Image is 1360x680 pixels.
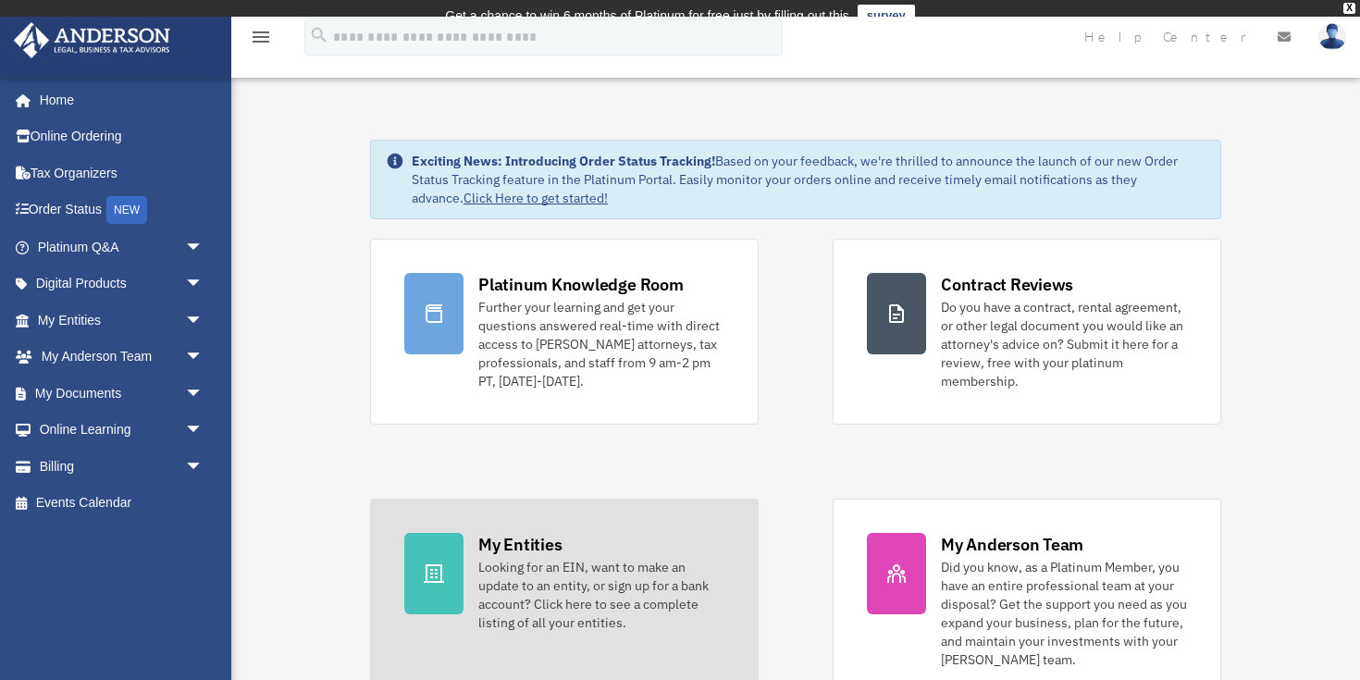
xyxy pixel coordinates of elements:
[13,155,231,192] a: Tax Organizers
[1343,3,1355,14] div: close
[13,339,231,376] a: My Anderson Teamarrow_drop_down
[13,448,231,485] a: Billingarrow_drop_down
[412,152,1205,207] div: Based on your feedback, we're thrilled to announce the launch of our new Order Status Tracking fe...
[833,239,1221,425] a: Contract Reviews Do you have a contract, rental agreement, or other legal document you would like...
[464,190,608,206] a: Click Here to get started!
[941,533,1083,556] div: My Anderson Team
[13,302,231,339] a: My Entitiesarrow_drop_down
[13,412,231,449] a: Online Learningarrow_drop_down
[185,448,222,486] span: arrow_drop_down
[13,229,231,266] a: Platinum Q&Aarrow_drop_down
[13,81,222,118] a: Home
[185,412,222,450] span: arrow_drop_down
[13,266,231,303] a: Digital Productsarrow_drop_down
[478,533,562,556] div: My Entities
[370,239,759,425] a: Platinum Knowledge Room Further your learning and get your questions answered real-time with dire...
[1318,23,1346,50] img: User Pic
[309,25,329,45] i: search
[13,192,231,229] a: Order StatusNEW
[478,298,724,390] div: Further your learning and get your questions answered real-time with direct access to [PERSON_NAM...
[185,339,222,377] span: arrow_drop_down
[412,153,715,169] strong: Exciting News: Introducing Order Status Tracking!
[185,266,222,303] span: arrow_drop_down
[106,196,147,224] div: NEW
[13,485,231,522] a: Events Calendar
[478,273,684,296] div: Platinum Knowledge Room
[185,229,222,266] span: arrow_drop_down
[941,298,1187,390] div: Do you have a contract, rental agreement, or other legal document you would like an attorney's ad...
[250,26,272,48] i: menu
[858,5,915,27] a: survey
[941,558,1187,669] div: Did you know, as a Platinum Member, you have an entire professional team at your disposal? Get th...
[185,302,222,340] span: arrow_drop_down
[941,273,1073,296] div: Contract Reviews
[8,22,176,58] img: Anderson Advisors Platinum Portal
[478,558,724,632] div: Looking for an EIN, want to make an update to an entity, or sign up for a bank account? Click her...
[185,375,222,413] span: arrow_drop_down
[445,5,849,27] div: Get a chance to win 6 months of Platinum for free just by filling out this
[13,375,231,412] a: My Documentsarrow_drop_down
[250,32,272,48] a: menu
[13,118,231,155] a: Online Ordering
